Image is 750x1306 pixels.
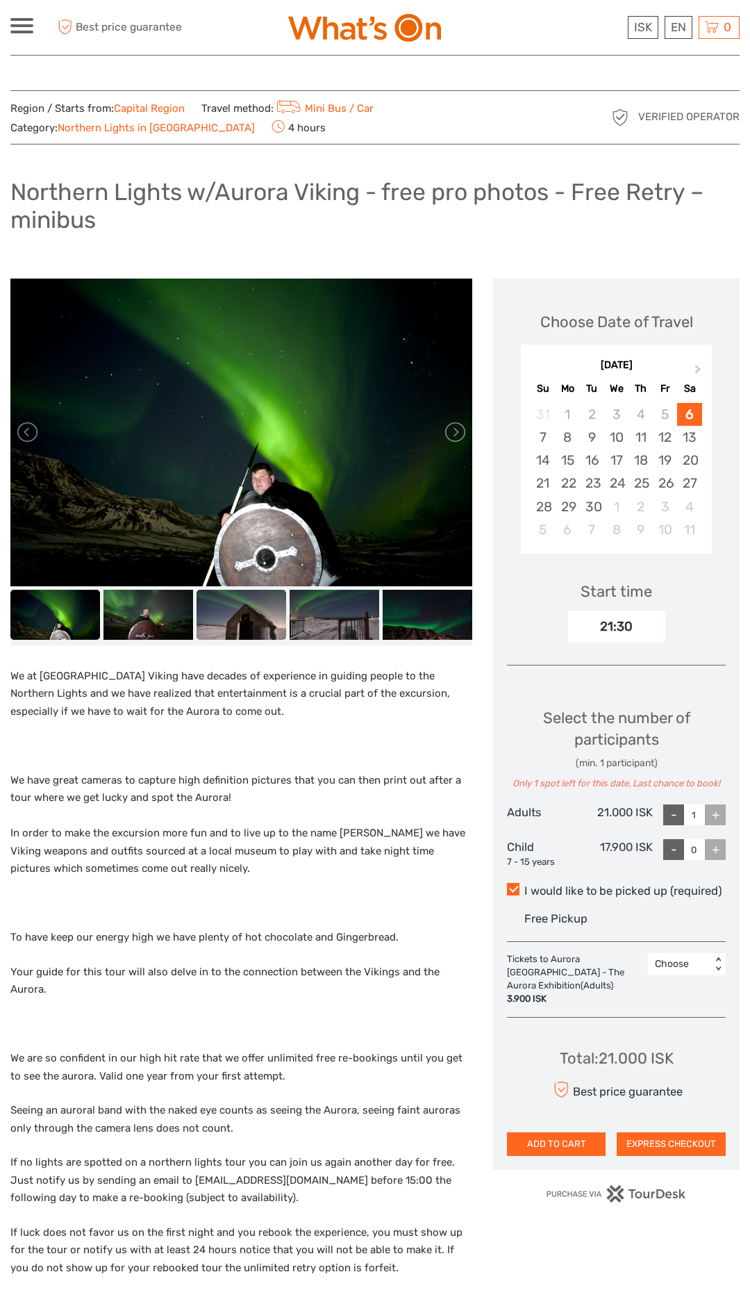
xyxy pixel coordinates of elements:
div: Choose Monday, September 15th, 2025 [556,449,580,472]
div: 17.900 ISK [580,839,653,868]
div: + [705,804,726,825]
div: Choose Saturday, September 6th, 2025 [677,403,701,426]
img: verified_operator_grey_128.png [609,106,631,129]
span: 4 hours [272,117,326,137]
div: 3.900 ISK [507,993,641,1006]
h1: Northern Lights w/Aurora Viking - free pro photos - Free Retry – minibus [10,178,740,234]
p: We have great cameras to capture high definition pictures that you can then print out after a tou... [10,772,472,878]
div: Choose Tuesday, September 9th, 2025 [580,426,604,449]
div: month 2025-09 [525,403,707,541]
p: Seeing an auroral band with the naked eye counts as seeing the Aurora, seeing faint auroras only ... [10,1102,472,1137]
div: Adults [507,804,580,825]
img: 95ca9bcc15e4461488c0b02a729f1f12_slider_thumbnail.jpeg [290,590,379,640]
div: Choose Thursday, September 11th, 2025 [628,426,653,449]
div: Choose Sunday, September 7th, 2025 [531,426,555,449]
div: 7 - 15 years [507,856,580,869]
span: Category: [10,121,255,135]
div: Choose Thursday, September 18th, 2025 [628,449,653,472]
div: Choose Tuesday, October 7th, 2025 [580,518,604,541]
p: We at [GEOGRAPHIC_DATA] Viking have decades of experience in guiding people to the Northern Light... [10,668,472,721]
div: Choose Sunday, September 14th, 2025 [531,449,555,472]
p: If luck does not favor us on the first night and you rebook the experience, you must show up for ... [10,1224,472,1278]
div: (min. 1 participant) [507,757,726,770]
span: 0 [722,20,733,34]
div: Th [628,379,653,398]
div: Choose Saturday, September 27th, 2025 [677,472,701,495]
span: ISK [634,20,652,34]
img: 4c2a12dd10514290a472e3115f186638_slider_thumbnail.jpeg [10,590,100,640]
div: Child [507,839,580,868]
div: Choose Wednesday, October 1st, 2025 [604,495,628,518]
div: Tickets to Aurora [GEOGRAPHIC_DATA] - The Aurora Exhibition (Adults) [507,953,648,1005]
span: Travel method: [201,98,374,117]
span: Free Pickup [524,912,587,925]
div: Choose Tuesday, September 30th, 2025 [580,495,604,518]
div: Choose Monday, October 6th, 2025 [556,518,580,541]
div: [DATE] [521,358,712,373]
div: + [705,839,726,860]
div: - [663,839,684,860]
div: Start time [581,581,652,602]
div: Choose Saturday, October 11th, 2025 [677,518,701,541]
span: Best price guarantee [54,16,193,39]
div: Sa [677,379,701,398]
span: Verified Operator [638,110,740,124]
div: Tu [580,379,604,398]
div: Choose Friday, September 26th, 2025 [653,472,677,495]
div: Best price guarantee [550,1077,683,1102]
div: Not available Tuesday, September 2nd, 2025 [580,403,604,426]
div: Choose Monday, September 29th, 2025 [556,495,580,518]
div: Choose Thursday, October 9th, 2025 [628,518,653,541]
div: Choose Friday, October 3rd, 2025 [653,495,677,518]
button: ADD TO CART [507,1132,606,1156]
a: Mini Bus / Car [274,102,374,115]
div: Choose Wednesday, September 24th, 2025 [604,472,628,495]
div: Choose Sunday, September 21st, 2025 [531,472,555,495]
div: Choose Saturday, September 13th, 2025 [677,426,701,449]
div: - [663,804,684,825]
div: Choose Friday, October 10th, 2025 [653,518,677,541]
div: Choose [655,957,704,971]
div: We [604,379,628,398]
div: Choose Saturday, September 20th, 2025 [677,449,701,472]
img: PurchaseViaTourDesk.png [546,1185,687,1202]
div: Total : 21.000 ISK [560,1048,674,1069]
p: If no lights are spotted on a northern lights tour you can join us again another day for free. Ju... [10,1154,472,1207]
div: < > [712,957,724,972]
div: 21.000 ISK [580,804,653,825]
div: 21:30 [568,611,665,643]
a: Capital Region [114,102,185,115]
div: Not available Wednesday, September 3rd, 2025 [604,403,628,426]
div: Not available Thursday, September 4th, 2025 [628,403,653,426]
div: Not available Friday, September 5th, 2025 [653,403,677,426]
p: Your guide for this tour will also delve in to the connection between the Vikings and the Aurora. [10,964,472,999]
button: EXPRESS CHECKOUT [617,1132,726,1156]
div: EN [665,16,692,39]
div: Choose Friday, September 19th, 2025 [653,449,677,472]
div: Not available Sunday, August 31st, 2025 [531,403,555,426]
div: Choose Monday, September 8th, 2025 [556,426,580,449]
div: Choose Monday, September 22nd, 2025 [556,472,580,495]
p: We are so confident in our high hit rate that we offer unlimited free re-bookings until you get t... [10,1050,472,1085]
label: I would like to be picked up (required) [507,883,726,900]
span: Region / Starts from: [10,101,185,116]
div: Mo [556,379,580,398]
div: Select the number of participants [507,707,726,791]
div: Fr [653,379,677,398]
div: Choose Sunday, October 5th, 2025 [531,518,555,541]
div: Choose Date of Travel [540,311,693,333]
div: Not available Monday, September 1st, 2025 [556,403,580,426]
div: Choose Friday, September 12th, 2025 [653,426,677,449]
div: Only 1 spot left for this date. Last chance to book! [507,777,726,791]
div: Choose Tuesday, September 23rd, 2025 [580,472,604,495]
div: Choose Saturday, October 4th, 2025 [677,495,701,518]
div: Choose Wednesday, September 10th, 2025 [604,426,628,449]
img: What's On [288,14,441,42]
div: Choose Wednesday, October 8th, 2025 [604,518,628,541]
img: 4c2a12dd10514290a472e3115f186638_main_slider.jpeg [10,279,472,586]
a: Northern Lights in [GEOGRAPHIC_DATA] [58,122,255,134]
img: 2076f57abfe74ca897bdf9d9bc6593db_slider_thumbnail.jpeg [197,590,286,640]
div: Choose Sunday, September 28th, 2025 [531,495,555,518]
div: Su [531,379,555,398]
div: Choose Thursday, October 2nd, 2025 [628,495,653,518]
